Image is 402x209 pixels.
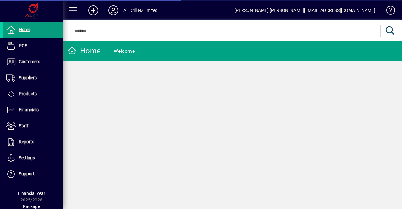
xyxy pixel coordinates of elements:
a: Suppliers [3,70,63,86]
a: POS [3,38,63,54]
a: Customers [3,54,63,70]
span: Suppliers [19,75,37,80]
span: Financial Year [18,191,45,196]
span: Package [23,204,40,209]
div: All Drill NZ limited [123,5,158,15]
span: Staff [19,123,29,128]
div: Home [68,46,101,56]
a: Financials [3,102,63,118]
span: Financials [19,107,39,112]
span: Reports [19,139,34,144]
div: Welcome [114,46,135,56]
span: Customers [19,59,40,64]
a: Support [3,166,63,182]
button: Add [83,5,103,16]
a: Staff [3,118,63,134]
span: Settings [19,155,35,160]
a: Settings [3,150,63,166]
button: Profile [103,5,123,16]
a: Products [3,86,63,102]
a: Reports [3,134,63,150]
span: Support [19,171,35,176]
span: Products [19,91,37,96]
a: Knowledge Base [382,1,394,22]
div: [PERSON_NAME] [PERSON_NAME][EMAIL_ADDRESS][DOMAIN_NAME] [234,5,375,15]
span: Home [19,27,30,32]
span: POS [19,43,27,48]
